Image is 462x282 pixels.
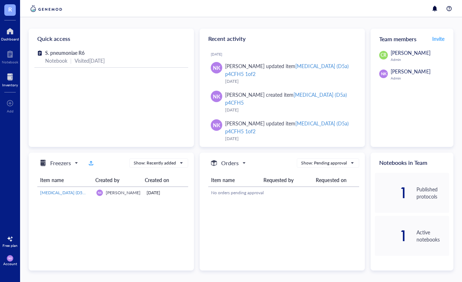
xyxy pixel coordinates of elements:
div: Recent activity [200,29,365,49]
span: [PERSON_NAME] [391,68,430,75]
div: [PERSON_NAME] updated item [225,62,353,78]
div: Show: Recently added [134,160,176,166]
span: CR [381,52,386,58]
a: Inventory [2,71,18,87]
div: 1 [375,230,408,242]
h5: Freezers [50,159,71,167]
span: NK [213,64,220,72]
span: [MEDICAL_DATA] (D5a) p4CFH5 1of2 [40,190,113,196]
div: No orders pending approval [211,190,356,196]
div: [DATE] [225,106,353,114]
span: Invite [432,35,444,42]
div: 1 [375,187,408,199]
span: [PERSON_NAME] [391,49,430,56]
div: [DATE] [225,135,353,142]
div: [DATE] [211,52,359,56]
div: Inventory [2,83,18,87]
a: [MEDICAL_DATA] (D5a) p4CFH5 1of2 [40,190,91,196]
th: Item name [208,173,261,187]
a: NK[PERSON_NAME] updated item[MEDICAL_DATA] (D5a) p4CFH5 1of2[DATE] [205,116,359,145]
div: Quick access [29,29,194,49]
div: Visited [DATE] [75,57,105,64]
th: Created by [92,173,142,187]
th: Requested by [261,173,313,187]
div: Published protocols [416,186,449,200]
div: [PERSON_NAME] created item [225,91,353,106]
span: NK [213,121,220,129]
div: Notebooks in Team [371,153,453,173]
div: Add [7,109,14,113]
img: genemod-logo [29,4,64,13]
span: R [8,5,12,14]
div: [DATE] [147,190,185,196]
a: NK[PERSON_NAME] created item[MEDICAL_DATA] (D5a) p4CFH5[DATE] [205,88,359,116]
th: Requested on [313,173,359,187]
div: Show: Pending approval [301,160,347,166]
div: Admin [391,57,449,62]
div: Notebook [2,60,18,64]
span: NK [8,257,12,260]
div: Dashboard [1,37,19,41]
button: Invite [432,33,445,44]
div: | [70,57,72,64]
th: Created on [142,173,185,187]
th: Item name [37,173,92,187]
h5: Orders [221,159,239,167]
span: S. pneumoniae R6 [45,49,85,56]
div: Admin [391,76,449,80]
a: NK[PERSON_NAME] updated item[MEDICAL_DATA] (D5a) p4CFH5 1of2[DATE] [205,59,359,88]
div: Active notebooks [416,229,449,243]
span: NK [381,71,386,77]
div: Free plan [3,243,18,248]
span: NK [213,92,220,100]
div: [DATE] [225,78,353,85]
div: Team members [371,29,453,49]
div: [PERSON_NAME] updated item [225,119,353,135]
span: NK [98,191,102,194]
a: Dashboard [1,25,19,41]
div: Notebook [45,57,67,64]
a: Notebook [2,48,18,64]
div: Account [3,262,17,266]
span: [PERSON_NAME] [106,190,140,196]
